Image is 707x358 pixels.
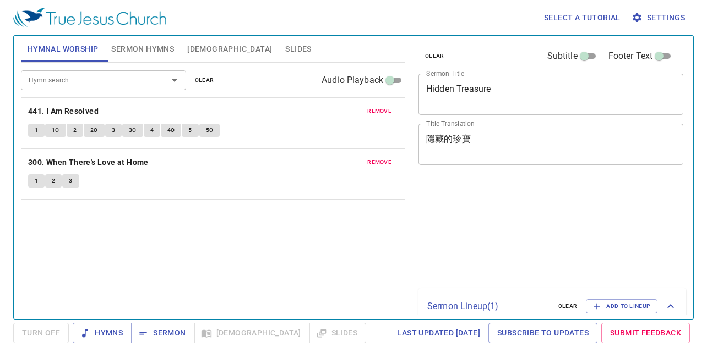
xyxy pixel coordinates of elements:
[13,8,166,27] img: True Jesus Church
[610,326,681,340] span: Submit Feedback
[62,174,79,188] button: 3
[608,49,653,63] span: Footer Text
[167,125,175,135] span: 4C
[206,125,214,135] span: 5C
[105,124,122,137] button: 3
[28,104,99,118] b: 441. I Am Resolved
[131,323,194,343] button: Sermon
[367,106,391,116] span: remove
[195,75,214,85] span: clear
[52,176,55,186] span: 2
[73,125,77,135] span: 2
[112,125,115,135] span: 3
[285,42,311,56] span: Slides
[367,157,391,167] span: remove
[601,323,690,343] a: Submit Feedback
[558,301,578,311] span: clear
[488,323,597,343] a: Subscribe to Updates
[497,326,589,340] span: Subscribe to Updates
[67,124,83,137] button: 2
[418,288,686,324] div: Sermon Lineup(1)clearAdd to Lineup
[426,84,676,104] textarea: Hidden Treasure
[150,125,154,135] span: 4
[28,104,101,118] button: 441. I Am Resolved
[129,125,137,135] span: 3C
[35,176,38,186] span: 1
[425,51,444,61] span: clear
[188,74,221,87] button: clear
[28,156,149,169] b: 300. When There's Love at Home
[426,134,676,155] textarea: 隱藏的珍寶
[540,8,625,28] button: Select a tutorial
[397,326,480,340] span: Last updated [DATE]
[427,300,550,313] p: Sermon Lineup ( 1 )
[544,11,621,25] span: Select a tutorial
[140,326,186,340] span: Sermon
[552,300,584,313] button: clear
[393,323,485,343] a: Last updated [DATE]
[69,176,72,186] span: 3
[593,301,650,311] span: Add to Lineup
[28,174,45,188] button: 1
[35,125,38,135] span: 1
[634,11,685,25] span: Settings
[111,42,174,56] span: Sermon Hymns
[418,49,451,63] button: clear
[45,174,62,188] button: 2
[629,8,689,28] button: Settings
[586,299,657,313] button: Add to Lineup
[28,156,150,169] button: 300. When There's Love at Home
[28,42,99,56] span: Hymnal Worship
[167,73,182,88] button: Open
[81,326,123,340] span: Hymns
[199,124,220,137] button: 5C
[161,124,182,137] button: 4C
[144,124,160,137] button: 4
[361,104,398,118] button: remove
[188,125,192,135] span: 5
[322,74,383,87] span: Audio Playback
[414,177,632,284] iframe: from-child
[45,124,66,137] button: 1C
[90,125,98,135] span: 2C
[187,42,272,56] span: [DEMOGRAPHIC_DATA]
[122,124,143,137] button: 3C
[361,156,398,169] button: remove
[547,49,578,63] span: Subtitle
[52,125,59,135] span: 1C
[28,124,45,137] button: 1
[73,323,132,343] button: Hymns
[84,124,105,137] button: 2C
[182,124,198,137] button: 5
